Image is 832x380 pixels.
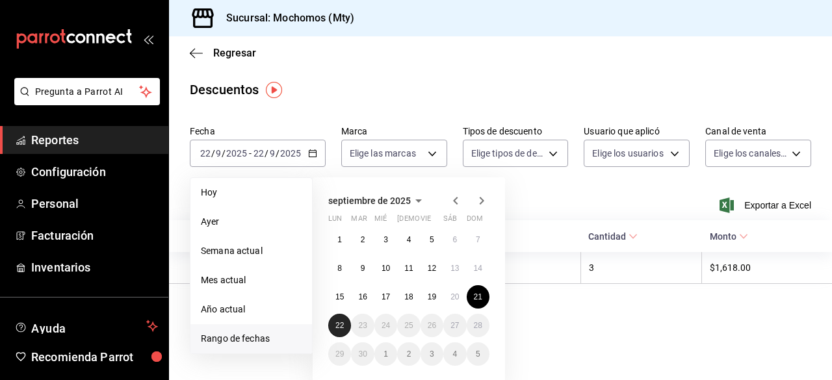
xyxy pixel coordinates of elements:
span: Año actual [201,303,302,316]
span: Configuración [31,163,158,181]
button: Pregunta a Parrot AI [14,78,160,105]
img: Tooltip marker [266,82,282,98]
abbr: 28 de septiembre de 2025 [474,321,482,330]
span: Elige los usuarios [592,147,663,160]
abbr: 15 de septiembre de 2025 [335,292,344,301]
button: 23 de septiembre de 2025 [351,314,374,337]
button: 30 de septiembre de 2025 [351,342,374,366]
span: - [249,148,252,158]
abbr: 14 de septiembre de 2025 [474,264,482,273]
button: 21 de septiembre de 2025 [467,285,489,309]
th: [PERSON_NAME] [169,252,387,284]
abbr: 25 de septiembre de 2025 [404,321,413,330]
span: Hoy [201,186,302,199]
button: Exportar a Excel [722,197,811,213]
button: 26 de septiembre de 2025 [421,314,443,337]
abbr: lunes [328,214,342,228]
div: Descuentos [190,80,259,99]
span: Recomienda Parrot [31,348,158,366]
abbr: martes [351,214,367,228]
abbr: 20 de septiembre de 2025 [450,292,459,301]
button: 4 de octubre de 2025 [443,342,466,366]
span: Elige las marcas [350,147,416,160]
abbr: 2 de octubre de 2025 [407,349,411,359]
input: -- [253,148,265,158]
th: $1,618.00 [702,252,832,284]
abbr: 5 de octubre de 2025 [476,349,480,359]
abbr: 5 de septiembre de 2025 [430,235,434,244]
abbr: 2 de septiembre de 2025 [361,235,365,244]
span: / [265,148,268,158]
abbr: viernes [421,214,431,228]
abbr: 24 de septiembre de 2025 [382,321,390,330]
button: 6 de septiembre de 2025 [443,228,466,251]
abbr: 18 de septiembre de 2025 [404,292,413,301]
abbr: 19 de septiembre de 2025 [428,292,436,301]
abbr: 4 de octubre de 2025 [452,349,457,359]
button: 3 de septiembre de 2025 [374,228,397,251]
button: 1 de septiembre de 2025 [328,228,351,251]
input: -- [269,148,276,158]
button: open_drawer_menu [143,34,153,44]
abbr: domingo [467,214,483,228]
abbr: 8 de septiembre de 2025 [337,264,342,273]
button: 28 de septiembre de 2025 [467,314,489,337]
abbr: 29 de septiembre de 2025 [335,349,344,359]
abbr: 3 de septiembre de 2025 [383,235,388,244]
label: Usuario que aplicó [584,127,690,136]
button: 3 de octubre de 2025 [421,342,443,366]
label: Tipos de descuento [463,127,569,136]
button: 25 de septiembre de 2025 [397,314,420,337]
span: Mes actual [201,273,302,287]
button: 4 de septiembre de 2025 [397,228,420,251]
abbr: miércoles [374,214,387,228]
abbr: 27 de septiembre de 2025 [450,321,459,330]
span: Reportes [31,131,158,149]
span: Personal [31,195,158,212]
button: septiembre de 2025 [328,193,426,209]
span: Monto [710,231,748,242]
button: 13 de septiembre de 2025 [443,257,466,280]
span: Inventarios [31,259,158,276]
a: Pregunta a Parrot AI [9,94,160,108]
span: Ayuda [31,318,141,334]
abbr: jueves [397,214,474,228]
label: Fecha [190,127,326,136]
span: Regresar [213,47,256,59]
span: Elige los canales de venta [714,147,787,160]
abbr: 22 de septiembre de 2025 [335,321,344,330]
abbr: 21 de septiembre de 2025 [474,292,482,301]
button: 9 de septiembre de 2025 [351,257,374,280]
button: 10 de septiembre de 2025 [374,257,397,280]
span: Pregunta a Parrot AI [35,85,140,99]
span: Cantidad [588,231,638,242]
button: 29 de septiembre de 2025 [328,342,351,366]
abbr: 1 de septiembre de 2025 [337,235,342,244]
span: septiembre de 2025 [328,196,411,206]
input: -- [200,148,211,158]
span: / [211,148,215,158]
abbr: 30 de septiembre de 2025 [358,349,367,359]
span: Rango de fechas [201,332,302,346]
button: 24 de septiembre de 2025 [374,314,397,337]
th: 3 [580,252,701,284]
button: 7 de septiembre de 2025 [467,228,489,251]
button: 2 de octubre de 2025 [397,342,420,366]
button: 20 de septiembre de 2025 [443,285,466,309]
button: 22 de septiembre de 2025 [328,314,351,337]
button: 19 de septiembre de 2025 [421,285,443,309]
button: 1 de octubre de 2025 [374,342,397,366]
label: Canal de venta [705,127,811,136]
abbr: 16 de septiembre de 2025 [358,292,367,301]
abbr: 12 de septiembre de 2025 [428,264,436,273]
abbr: 11 de septiembre de 2025 [404,264,413,273]
button: 8 de septiembre de 2025 [328,257,351,280]
input: -- [215,148,222,158]
button: 14 de septiembre de 2025 [467,257,489,280]
button: 5 de octubre de 2025 [467,342,489,366]
abbr: 17 de septiembre de 2025 [382,292,390,301]
abbr: 26 de septiembre de 2025 [428,321,436,330]
input: ---- [279,148,302,158]
abbr: 3 de octubre de 2025 [430,349,434,359]
button: 18 de septiembre de 2025 [397,285,420,309]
